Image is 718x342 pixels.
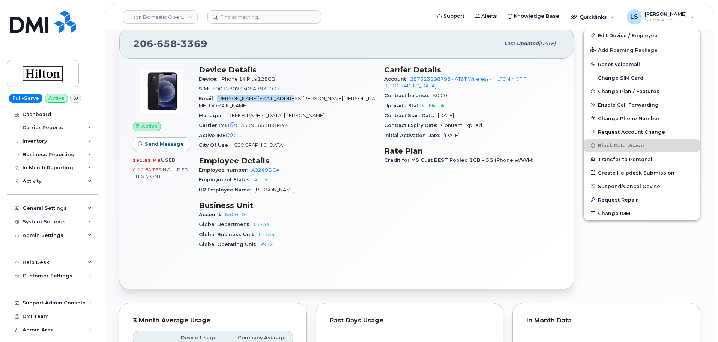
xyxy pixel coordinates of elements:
span: Email [199,96,217,101]
button: Change IMEI [584,206,700,220]
a: 99121 [260,241,276,247]
a: 650010 [225,212,245,217]
div: In Month Data [526,317,686,324]
a: Alerts [470,9,502,24]
button: Change SIM Card [584,71,700,84]
span: Upgrade Status [384,103,429,108]
span: Alerts [481,12,497,20]
button: Change Phone Number [584,111,700,125]
a: 287323198798 - AT&T Wireless - HILTON MOTIF [GEOGRAPHIC_DATA] [384,76,526,89]
button: Block Data Usage [584,139,700,152]
span: Credit for MS Cust BEST Pooled 1GB - 5G iPhone w/VVM [384,157,536,163]
button: Enable Call Forwarding [584,98,700,111]
a: Hilton Domestic Operating Company Inc [123,10,198,24]
span: 351906518984441 [241,122,291,128]
span: Global Operating Unit [199,241,260,247]
div: Luke Schroeder [622,9,700,24]
h3: Rate Plan [384,146,560,155]
div: Quicklinks [565,9,620,24]
a: Support [432,9,470,24]
span: — [239,133,243,138]
span: [DATE] [438,113,454,118]
span: Contract balance [384,93,433,98]
a: Create Helpdesk Submission [584,166,700,179]
span: Suspend/Cancel Device [598,183,660,189]
span: Initial Activation Date [384,133,443,138]
span: Account [199,212,225,217]
a: 18734 [253,221,270,227]
span: 391.53 MB [133,158,161,163]
button: Send Message [133,137,190,151]
a: Knowledge Base [502,9,565,24]
span: Active [254,177,269,182]
button: Transfer to Personal [584,152,700,166]
span: Contract Start Date [384,113,438,118]
span: Global Department [199,221,253,227]
h3: Employee Details [199,156,375,165]
span: Carrier IMEI [199,122,241,128]
span: SIM [199,86,212,92]
span: Enable Call Forwarding [598,102,659,108]
span: iPhone 14 Plus 128GB [221,76,275,82]
h3: Carrier Details [384,65,560,74]
span: Contract Expired [441,122,482,128]
span: Contract Expiry Date [384,122,441,128]
span: [PERSON_NAME][EMAIL_ADDRESS][PERSON_NAME][PERSON_NAME][DOMAIN_NAME] [199,96,375,108]
span: [GEOGRAPHIC_DATA] [232,142,284,148]
input: Find something... [207,10,321,24]
h3: Device Details [199,65,375,74]
span: [DATE] [539,41,556,46]
iframe: Messenger Launcher [685,309,712,336]
span: Last updated [504,41,539,46]
span: Support [443,12,464,20]
span: Global Business Unit [199,232,258,237]
a: 11155 [258,232,275,237]
button: Suspend/Cancel Device [584,179,700,193]
span: 3369 [177,38,207,49]
span: Knowledge Base [514,12,559,20]
span: Account [384,76,410,82]
span: Employee number [199,167,251,173]
span: Device [199,76,221,82]
span: used [161,157,176,163]
span: Eligible [429,103,446,108]
button: Request Account Change [584,125,700,139]
span: Super Admin [645,17,687,23]
span: HR Employee Name [199,187,254,193]
span: City Of Use [199,142,232,148]
span: 0.00 Bytes [133,167,161,172]
span: 658 [153,38,177,49]
span: Employment Status [199,177,254,182]
span: Change Plan / Features [598,89,659,94]
span: [DATE] [443,133,460,138]
span: LS [630,12,638,21]
span: included this month [133,167,189,179]
span: [PERSON_NAME] [254,187,295,193]
a: Edit Device / Employee [584,29,700,42]
span: [DEMOGRAPHIC_DATA] [PERSON_NAME] [226,113,324,118]
button: Reset Voicemail [584,57,700,71]
span: Quicklinks [580,14,607,20]
div: 3 Month Average Usage [133,317,293,324]
span: $0.00 [433,93,447,98]
h3: Business Unit [199,201,375,210]
button: Request Repair [584,193,700,206]
span: Active IMEI [199,133,239,138]
img: image20231002-3703462-trllhy.jpeg [139,69,184,114]
span: 89012807330847830937 [212,86,280,92]
span: Send Message [145,140,184,148]
div: Past Days Usage [330,317,490,324]
span: 206 [133,38,207,49]
span: Manager [199,113,226,118]
button: Change Plan / Features [584,84,700,98]
a: A0249DCA [251,167,279,173]
button: Add Roaming Package [584,42,700,57]
span: Active [141,123,158,130]
span: [PERSON_NAME] [645,11,687,17]
span: Add Roaming Package [590,47,658,54]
